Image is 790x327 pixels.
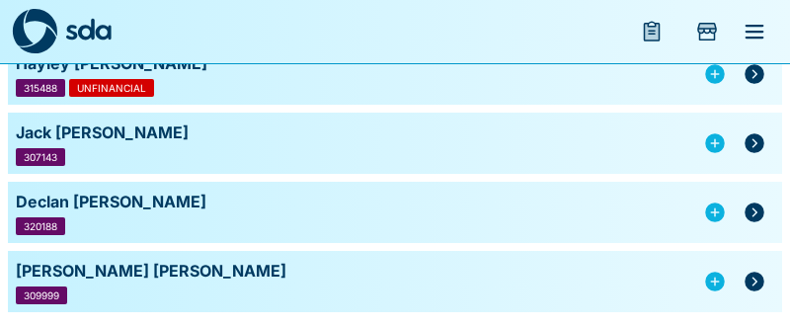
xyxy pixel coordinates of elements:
div: Declan [PERSON_NAME] [16,190,695,213]
span: 309999 [24,290,59,300]
span: UNFINANCIAL [77,83,146,93]
img: sda-logo-dark.svg [12,9,57,54]
button: menu [731,8,778,55]
span: 315488 [24,83,57,93]
span: 320188 [24,221,57,231]
span: 307143 [24,152,57,162]
button: Add Store Visit [683,8,731,55]
div: [PERSON_NAME] [PERSON_NAME] [16,259,695,283]
button: menu [628,8,675,55]
div: Jack [PERSON_NAME] [16,121,695,144]
img: sda-logotype.svg [65,18,112,41]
